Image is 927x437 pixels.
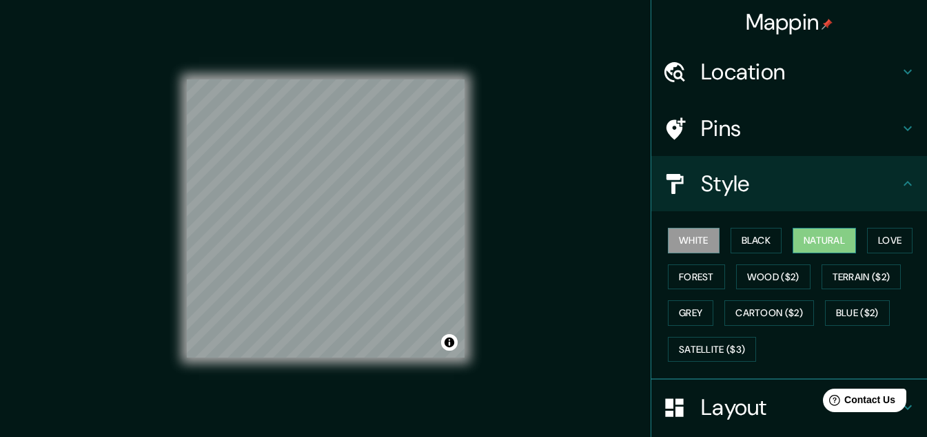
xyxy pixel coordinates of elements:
[746,8,833,36] h4: Mappin
[701,170,899,197] h4: Style
[804,383,912,422] iframe: Help widget launcher
[822,264,901,290] button: Terrain ($2)
[651,101,927,156] div: Pins
[825,300,890,326] button: Blue ($2)
[668,300,713,326] button: Grey
[441,334,458,351] button: Toggle attribution
[651,44,927,99] div: Location
[651,380,927,435] div: Layout
[822,19,833,30] img: pin-icon.png
[867,228,913,253] button: Love
[793,228,856,253] button: Natural
[701,58,899,86] h4: Location
[701,115,899,142] h4: Pins
[668,337,756,362] button: Satellite ($3)
[651,156,927,211] div: Style
[668,228,720,253] button: White
[668,264,725,290] button: Forest
[736,264,811,290] button: Wood ($2)
[724,300,814,326] button: Cartoon ($2)
[187,79,465,358] canvas: Map
[701,394,899,421] h4: Layout
[731,228,782,253] button: Black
